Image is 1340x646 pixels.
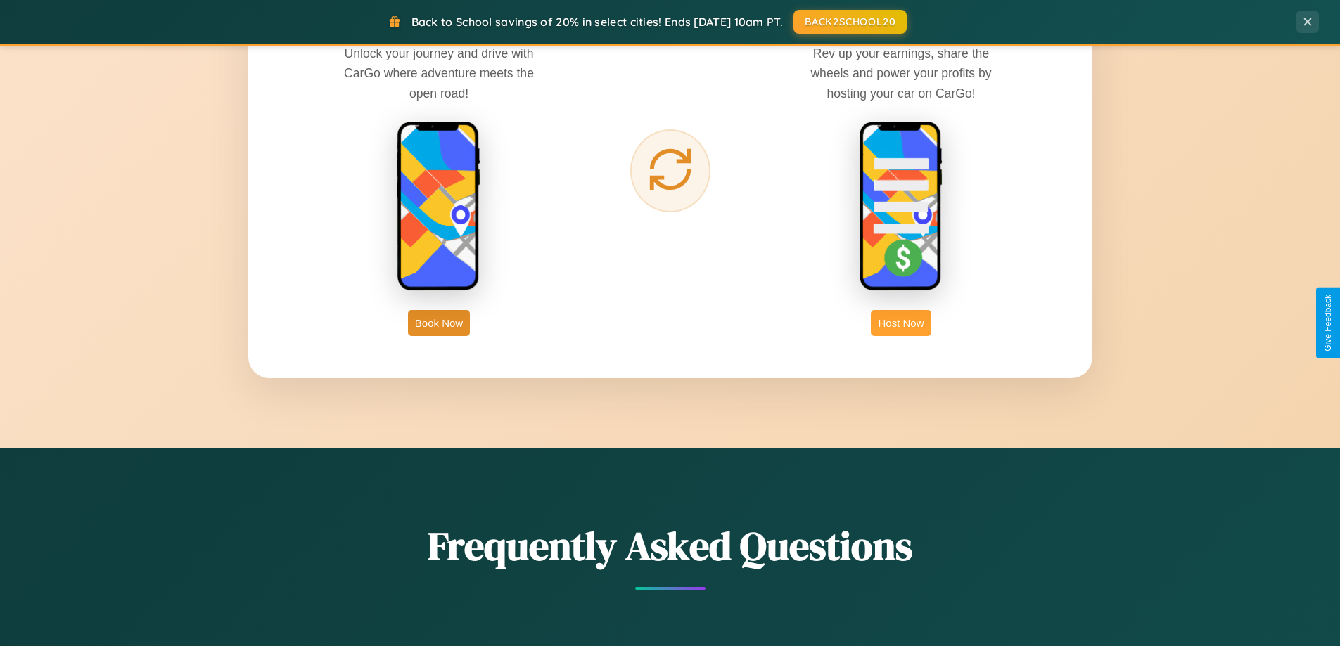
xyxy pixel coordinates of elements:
button: Host Now [871,310,931,336]
h2: Frequently Asked Questions [248,519,1092,573]
span: Back to School savings of 20% in select cities! Ends [DATE] 10am PT. [411,15,783,29]
img: host phone [859,121,943,292]
p: Rev up your earnings, share the wheels and power your profits by hosting your car on CarGo! [796,44,1007,103]
p: Unlock your journey and drive with CarGo where adventure meets the open road! [333,44,544,103]
button: BACK2SCHOOL20 [793,10,907,34]
img: rent phone [397,121,481,292]
button: Book Now [408,310,470,336]
div: Give Feedback [1323,295,1333,351]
